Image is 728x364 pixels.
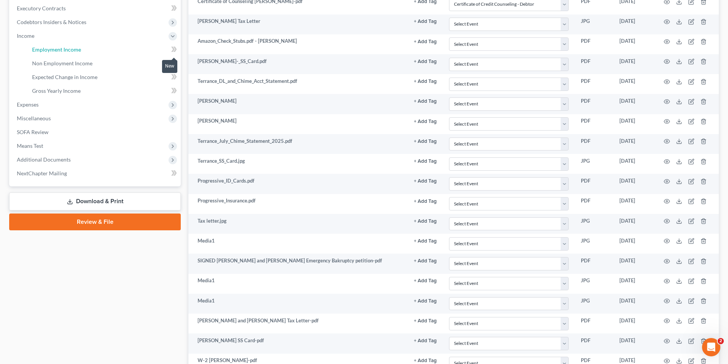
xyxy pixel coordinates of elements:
[575,74,613,94] td: PDF
[575,114,613,134] td: PDF
[414,117,437,125] a: + Add Tag
[575,34,613,54] td: PDF
[32,46,81,53] span: Employment Income
[414,18,437,25] a: + Add Tag
[32,74,97,80] span: Expected Change in Income
[26,43,181,57] a: Employment Income
[414,179,437,184] button: + Add Tag
[414,317,437,324] a: + Add Tag
[188,333,408,353] td: [PERSON_NAME] SS Card-pdf
[575,54,613,74] td: PDF
[11,2,181,15] a: Executory Contracts
[188,194,408,214] td: Progressive_Insurance.pdf
[414,277,437,284] a: + Add Tag
[702,338,720,356] iframe: Intercom live chat
[414,297,437,304] a: + Add Tag
[414,358,437,363] button: + Add Tag
[17,5,66,11] span: Executory Contracts
[162,60,177,73] div: New
[188,54,408,74] td: [PERSON_NAME]-_SS_Card.pdf
[188,214,408,234] td: Tax letter.jpg
[414,39,437,44] button: + Add Tag
[613,274,655,294] td: [DATE]
[414,59,437,64] button: + Add Tag
[414,19,437,24] button: + Add Tag
[414,278,437,283] button: + Add Tag
[613,294,655,314] td: [DATE]
[17,32,34,39] span: Income
[575,94,613,114] td: PDF
[188,154,408,174] td: Terrance_SS_Card.jpg
[414,159,437,164] button: + Add Tag
[414,239,437,244] button: + Add Tag
[11,167,181,180] a: NextChapter Mailing
[414,37,437,45] a: + Add Tag
[32,87,81,94] span: Gross Yearly Income
[9,193,181,210] a: Download & Print
[575,274,613,294] td: JPG
[188,234,408,254] td: Media1
[613,74,655,94] td: [DATE]
[575,333,613,353] td: PDF
[414,197,437,204] a: + Add Tag
[26,57,181,70] a: Non Employment Income
[613,333,655,353] td: [DATE]
[414,79,437,84] button: + Add Tag
[188,134,408,154] td: Terrance_July_Chime_Statement_2025.pdf
[188,174,408,194] td: Progressive_ID_Cards.pdf
[414,199,437,204] button: + Add Tag
[26,70,181,84] a: Expected Change in Income
[32,60,92,66] span: Non Employment Income
[188,254,408,273] td: SIGNED [PERSON_NAME] and [PERSON_NAME] Emergency Bakruptcy petition-pdf
[414,97,437,105] a: + Add Tag
[613,314,655,333] td: [DATE]
[414,78,437,85] a: + Add Tag
[414,357,437,364] a: + Add Tag
[188,294,408,314] td: Media1
[26,84,181,98] a: Gross Yearly Income
[414,119,437,124] button: + Add Tag
[414,177,437,184] a: + Add Tag
[9,214,181,230] a: Review & File
[17,115,51,121] span: Miscellaneous
[414,259,437,264] button: + Add Tag
[414,257,437,264] a: + Add Tag
[17,142,43,149] span: Means Test
[575,174,613,194] td: PDF
[414,299,437,304] button: + Add Tag
[188,15,408,34] td: [PERSON_NAME] Tax Letter
[414,138,437,145] a: + Add Tag
[575,194,613,214] td: PDF
[613,94,655,114] td: [DATE]
[575,134,613,154] td: PDF
[613,154,655,174] td: [DATE]
[613,114,655,134] td: [DATE]
[575,294,613,314] td: JPG
[613,214,655,234] td: [DATE]
[613,194,655,214] td: [DATE]
[414,319,437,324] button: + Add Tag
[575,214,613,234] td: JPG
[575,154,613,174] td: JPG
[613,15,655,34] td: [DATE]
[17,101,39,108] span: Expenses
[613,254,655,273] td: [DATE]
[575,234,613,254] td: JPG
[414,217,437,225] a: + Add Tag
[188,94,408,114] td: [PERSON_NAME]
[188,114,408,134] td: [PERSON_NAME]
[17,156,71,163] span: Additional Documents
[575,254,613,273] td: PDF
[414,157,437,165] a: + Add Tag
[17,129,49,135] span: SOFA Review
[575,15,613,34] td: JPG
[718,338,724,344] span: 2
[414,99,437,104] button: + Add Tag
[188,274,408,294] td: Media1
[613,174,655,194] td: [DATE]
[613,34,655,54] td: [DATE]
[17,170,67,176] span: NextChapter Mailing
[613,134,655,154] td: [DATE]
[575,314,613,333] td: PDF
[188,34,408,54] td: Amazon_Check_Stubs.pdf - [PERSON_NAME]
